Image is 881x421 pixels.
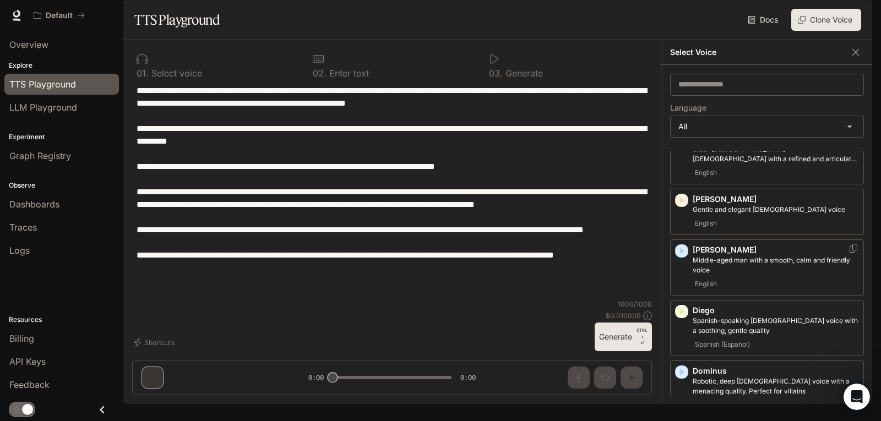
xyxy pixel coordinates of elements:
[746,9,782,31] a: Docs
[595,322,652,351] button: GenerateCTRL +⏎
[671,116,863,137] div: All
[693,365,859,376] p: Dominus
[670,104,706,112] p: Language
[693,255,859,275] p: Middle-aged man with a smooth, calm and friendly voice
[693,244,859,255] p: [PERSON_NAME]
[693,194,859,205] p: [PERSON_NAME]
[844,384,870,410] iframe: Intercom live chat
[791,9,861,31] button: Clone Voice
[848,244,859,253] button: Copy Voice ID
[149,69,202,78] p: Select voice
[132,333,179,351] button: Shortcuts
[134,9,220,31] h1: TTS Playground
[137,69,149,78] p: 0 1 .
[693,376,859,396] p: Robotic, deep male voice with a menacing quality. Perfect for villains
[693,316,859,336] p: Spanish-speaking male voice with a soothing, gentle quality
[637,327,648,347] p: ⏎
[313,69,327,78] p: 0 2 .
[618,299,652,309] p: 1000 / 1000
[637,327,648,340] p: CTRL +
[327,69,369,78] p: Enter text
[503,69,543,78] p: Generate
[693,144,859,164] p: Older British male with a refined and articulate voice
[693,217,719,230] span: English
[29,4,90,26] button: All workspaces
[693,338,752,351] span: Spanish (Español)
[606,311,641,320] p: $ 0.010000
[489,69,503,78] p: 0 3 .
[693,205,859,215] p: Gentle and elegant female voice
[46,11,73,20] p: Default
[693,166,719,179] span: English
[693,305,859,316] p: Diego
[693,277,719,291] span: English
